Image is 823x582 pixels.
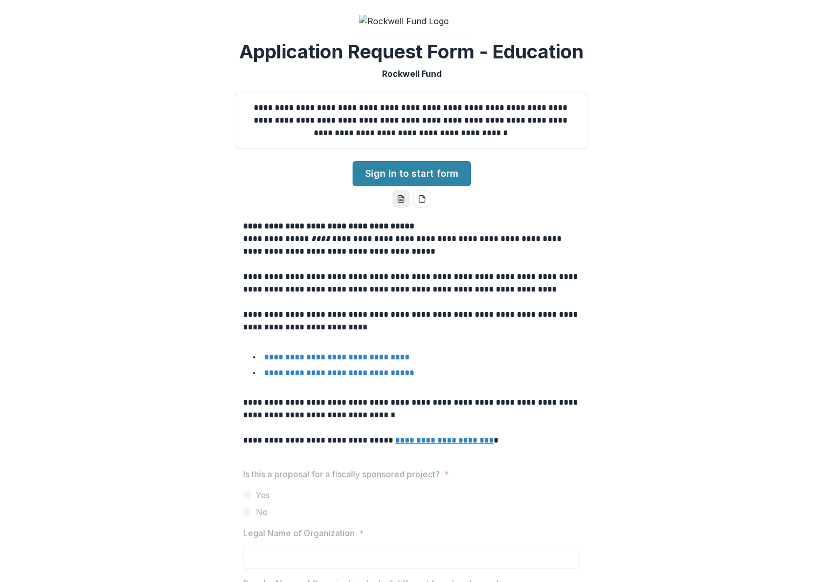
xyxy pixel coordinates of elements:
button: word-download [393,190,409,207]
button: pdf-download [414,190,430,207]
h2: Application Request Form - Education [239,41,584,63]
p: Legal Name of Organization [243,527,355,539]
span: No [256,506,268,518]
p: Is this a proposal for a fiscally sponsored project? [243,468,440,480]
img: Rockwell Fund Logo [359,15,464,27]
p: Rockwell Fund [382,67,441,80]
a: Sign in to start form [353,161,471,186]
span: Yes [256,489,270,501]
